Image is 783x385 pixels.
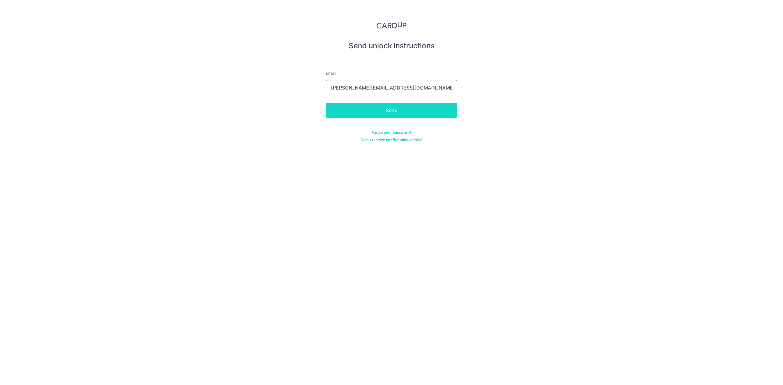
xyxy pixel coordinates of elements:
span: translation missing: en.devise.label.Email [326,71,336,76]
a: Forgot your password? [372,130,411,135]
a: Didn't receive confirmation details? [361,137,422,142]
h5: Send unlock instructions [326,41,457,51]
img: CardUp Logo [377,21,406,29]
input: Send [326,103,457,118]
input: Enter your Email [326,80,457,95]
